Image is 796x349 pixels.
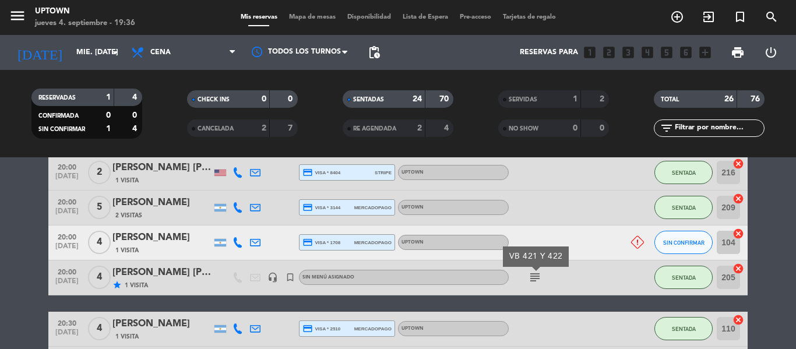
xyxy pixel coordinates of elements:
[262,124,266,132] strong: 2
[125,281,148,290] span: 1 Visita
[621,45,636,60] i: looks_3
[198,126,234,132] span: CANCELADA
[754,35,787,70] div: LOG OUT
[663,239,705,246] span: SIN CONFIRMAR
[9,40,71,65] i: [DATE]
[52,160,82,173] span: 20:00
[401,205,424,210] span: UPTOWN
[733,10,747,24] i: turned_in_not
[52,172,82,186] span: [DATE]
[52,195,82,208] span: 20:00
[106,93,111,101] strong: 1
[198,97,230,103] span: CHECK INS
[283,14,341,20] span: Mapa de mesas
[674,122,764,135] input: Filtrar por nombre...
[353,126,396,132] span: RE AGENDADA
[640,45,655,60] i: looks_4
[654,161,713,184] button: SENTADA
[401,326,424,331] span: UPTOWN
[38,126,85,132] span: SIN CONFIRMAR
[302,202,340,213] span: visa * 3144
[52,242,82,256] span: [DATE]
[661,97,679,103] span: TOTAL
[302,167,313,178] i: credit_card
[302,275,354,280] span: Sin menú asignado
[654,266,713,289] button: SENTADA
[654,231,713,254] button: SIN CONFIRMAR
[52,329,82,342] span: [DATE]
[288,124,295,132] strong: 7
[115,211,142,220] span: 2 Visitas
[582,45,597,60] i: looks_one
[302,167,340,178] span: visa * 8404
[35,6,135,17] div: Uptown
[659,45,674,60] i: looks_5
[731,45,745,59] span: print
[670,10,684,24] i: add_circle_outline
[262,95,266,103] strong: 0
[528,270,542,284] i: subject
[288,95,295,103] strong: 0
[132,125,139,133] strong: 4
[354,204,392,211] span: mercadopago
[302,237,313,248] i: credit_card
[732,263,744,274] i: cancel
[112,160,212,175] div: [PERSON_NAME] [PERSON_NAME] Aniz
[417,124,422,132] strong: 2
[573,95,577,103] strong: 1
[354,239,392,246] span: mercadopago
[509,126,538,132] span: NO SHOW
[88,317,111,340] span: 4
[132,111,139,119] strong: 0
[88,161,111,184] span: 2
[654,317,713,340] button: SENTADA
[732,193,744,205] i: cancel
[108,45,122,59] i: arrow_drop_down
[88,196,111,219] span: 5
[367,45,381,59] span: pending_actions
[132,93,139,101] strong: 4
[9,7,26,24] i: menu
[88,266,111,289] span: 4
[52,316,82,329] span: 20:30
[672,170,696,176] span: SENTADA
[454,14,497,20] span: Pre-acceso
[660,121,674,135] i: filter_list
[444,124,451,132] strong: 4
[765,10,779,24] i: search
[267,272,278,283] i: headset_mic
[672,205,696,211] span: SENTADA
[401,170,424,175] span: UPTOWN
[724,95,734,103] strong: 26
[702,10,716,24] i: exit_to_app
[115,176,139,185] span: 1 Visita
[38,95,76,101] span: RESERVADAS
[732,158,744,170] i: cancel
[600,95,607,103] strong: 2
[112,230,212,245] div: [PERSON_NAME]
[601,45,617,60] i: looks_two
[52,265,82,278] span: 20:00
[150,48,171,57] span: Cena
[520,48,578,57] span: Reservas para
[112,316,212,332] div: [PERSON_NAME]
[106,125,111,133] strong: 1
[115,246,139,255] span: 1 Visita
[600,124,607,132] strong: 0
[751,95,762,103] strong: 76
[52,230,82,243] span: 20:00
[678,45,693,60] i: looks_6
[285,272,295,283] i: turned_in_not
[401,240,424,245] span: UPTOWN
[672,274,696,281] span: SENTADA
[115,332,139,341] span: 1 Visita
[654,196,713,219] button: SENTADA
[52,277,82,291] span: [DATE]
[764,45,778,59] i: power_settings_new
[302,202,313,213] i: credit_card
[88,231,111,254] span: 4
[112,195,212,210] div: [PERSON_NAME]
[497,14,562,20] span: Tarjetas de regalo
[302,323,313,334] i: credit_card
[302,323,340,334] span: visa * 2510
